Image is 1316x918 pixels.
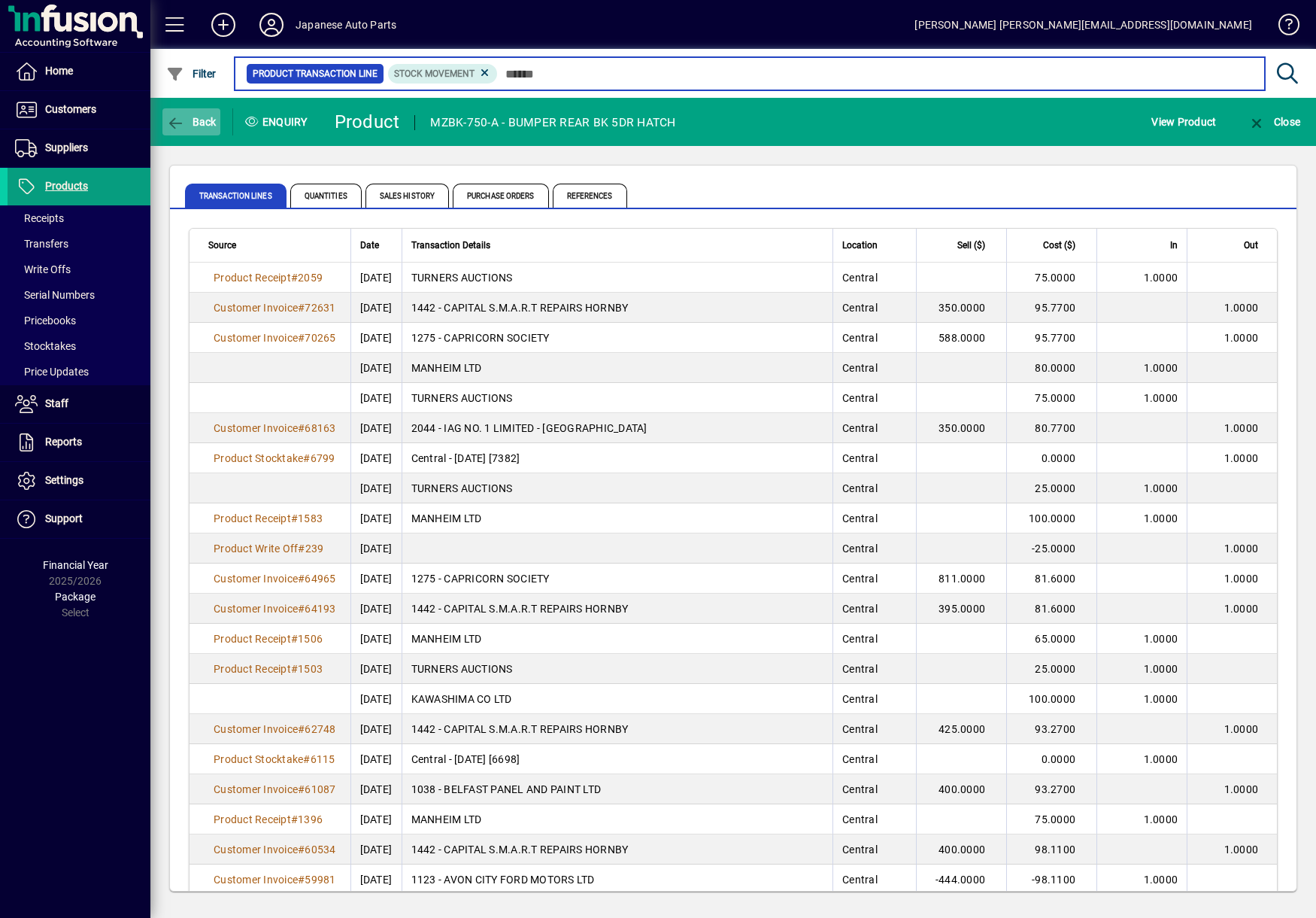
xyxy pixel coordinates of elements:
td: 0.0000 [1006,744,1096,774]
a: Transfers [8,231,150,257]
span: Filter [166,68,217,80]
div: Date [360,237,393,254]
td: 400.0000 [916,774,1006,804]
span: 64193 [305,603,335,615]
td: [DATE] [350,564,402,594]
a: Price Updates [8,359,150,385]
span: 1.0000 [1144,482,1178,494]
span: 1.0000 [1224,603,1259,615]
a: Product Stocktake#6115 [208,751,341,768]
td: [DATE] [350,443,402,473]
td: 98.1100 [1006,834,1096,865]
span: 1396 [298,813,323,825]
span: Purchase Orders [453,184,549,208]
td: MANHEIM LTD [402,353,833,383]
span: Quantities [290,184,362,208]
span: # [291,633,298,645]
td: [DATE] [350,533,402,564]
a: Customer Invoice#64193 [208,600,341,617]
a: Write Offs [8,257,150,282]
span: Products [45,180,88,192]
span: Central [842,482,878,494]
span: Cost ($) [1043,237,1075,254]
button: Add [199,11,247,38]
td: [DATE] [350,383,402,413]
span: Customer Invoice [214,422,298,434]
td: MANHEIM LTD [402,503,833,533]
span: Central [842,573,878,585]
a: Customer Invoice#68163 [208,420,341,436]
span: Central [842,813,878,825]
td: 811.0000 [916,564,1006,594]
span: Price Updates [15,366,89,378]
span: 1.0000 [1224,844,1259,856]
a: Customer Invoice#60534 [208,841,341,858]
span: 1.0000 [1144,874,1178,886]
td: -98.1100 [1006,865,1096,895]
td: 75.0000 [1006,804,1096,834]
span: Customer Invoice [214,844,298,856]
td: [DATE] [350,323,402,353]
span: Central [842,874,878,886]
td: [DATE] [350,744,402,774]
span: Transaction Details [411,237,490,254]
div: Cost ($) [1016,237,1089,254]
span: 6115 [311,753,335,765]
td: 93.2700 [1006,714,1096,744]
span: Central [842,512,878,524]
a: Pricebooks [8,308,150,333]
td: 1442 - CAPITAL S.M.A.R.T REPAIRS HORNBY [402,834,833,865]
a: Staff [8,385,150,423]
td: 95.7700 [1006,293,1096,323]
td: 395.0000 [916,594,1006,624]
span: Central [842,844,878,856]
span: 68163 [305,422,335,434]
a: Customer Invoice#62748 [208,721,341,737]
span: 1503 [298,663,323,675]
span: 62748 [305,723,335,735]
div: Source [208,237,341,254]
a: Receipts [8,205,150,231]
span: Transfers [15,238,68,250]
span: Customers [45,103,96,115]
span: Serial Numbers [15,289,95,301]
div: Enquiry [233,110,323,134]
td: -25.0000 [1006,533,1096,564]
td: [DATE] [350,865,402,895]
div: Location [842,237,907,254]
td: 81.6000 [1006,564,1096,594]
span: 1.0000 [1144,362,1178,374]
td: [DATE] [350,804,402,834]
button: View Product [1148,108,1220,135]
td: 350.0000 [916,413,1006,443]
span: Transaction Lines [185,184,287,208]
a: Stocktakes [8,333,150,359]
span: # [303,753,310,765]
span: Central [842,783,878,795]
span: # [298,603,305,615]
a: Product Receipt#1503 [208,661,328,677]
app-page-header-button: Back [150,108,233,135]
td: 25.0000 [1006,654,1096,684]
td: TURNERS AUCTIONS [402,473,833,503]
span: 1.0000 [1144,512,1178,524]
span: # [291,272,298,284]
a: Settings [8,462,150,500]
a: Suppliers [8,129,150,167]
span: 60534 [305,844,335,856]
td: 95.7700 [1006,323,1096,353]
a: Serial Numbers [8,282,150,308]
span: 70265 [305,332,335,344]
span: Stocktakes [15,340,76,352]
span: Product Receipt [214,272,291,284]
span: Write Offs [15,263,71,275]
span: 1.0000 [1144,663,1178,675]
div: MZBK-750-A - BUMPER REAR BK 5DR HATCH [430,111,675,135]
span: Central [842,332,878,344]
span: # [298,543,305,555]
span: 6799 [311,452,335,464]
span: # [298,573,305,585]
span: Out [1244,237,1258,254]
span: Central [842,543,878,555]
span: 1.0000 [1224,422,1259,434]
